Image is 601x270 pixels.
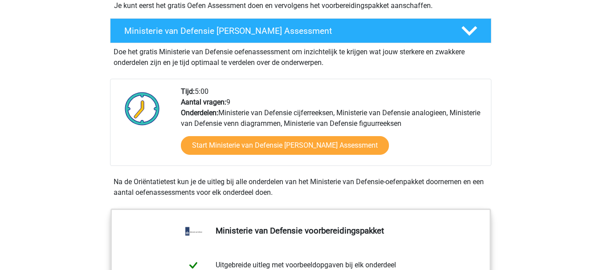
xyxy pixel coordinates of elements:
h4: Ministerie van Defensie [PERSON_NAME] Assessment [124,26,447,36]
div: Doe het gratis Ministerie van Defensie oefenassessment om inzichtelijk te krijgen wat jouw sterke... [110,43,491,68]
img: Klok [120,86,165,131]
b: Aantal vragen: [181,98,226,106]
b: Tijd: [181,87,195,96]
div: 5:00 9 Ministerie van Defensie cijferreeksen, Ministerie van Defensie analogieen, Ministerie van ... [174,86,491,165]
a: Start Ministerie van Defensie [PERSON_NAME] Assessment [181,136,389,155]
a: Ministerie van Defensie [PERSON_NAME] Assessment [106,18,495,43]
div: Na de Oriëntatietest kun je de uitleg bij alle onderdelen van het Ministerie van Defensie-oefenpa... [110,177,491,198]
b: Onderdelen: [181,109,218,117]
